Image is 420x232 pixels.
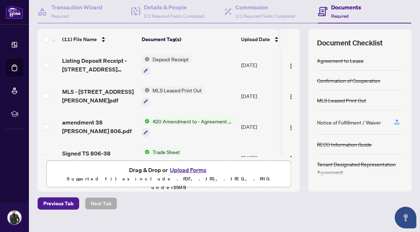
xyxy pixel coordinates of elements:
[142,148,150,156] img: Status Icon
[62,87,136,105] span: MLS - [STREET_ADDRESS][PERSON_NAME]pdf
[47,161,291,196] span: Drag & Drop orUpload FormsSupported files include .PDF, .JPG, .JPEG, .PNG under25MB
[6,5,23,19] img: logo
[142,148,183,167] button: Status IconTrade Sheet
[288,125,294,131] img: Logo
[317,38,383,48] span: Document Checklist
[8,211,21,224] img: Profile Icon
[150,55,192,63] span: Deposit Receipt
[238,80,287,111] td: [DATE]
[235,13,295,19] span: 1/1 Required Fields Completed
[238,142,287,173] td: [DATE]
[285,121,297,132] button: Logo
[62,35,97,43] span: (11) File Name
[142,55,192,75] button: Status IconDeposit Receipt
[51,175,286,192] p: Supported files include .PDF, .JPG, .JPEG, .PNG under 25 MB
[317,140,372,148] div: RECO Information Guide
[241,35,270,43] span: Upload Date
[317,57,364,65] div: Agreement to Lease
[317,160,403,176] div: Tenant Designated Representation Agreement
[43,198,73,209] span: Previous Tab
[317,118,381,126] div: Notice of Fulfillment / Waiver
[285,152,297,163] button: Logo
[331,3,361,12] h4: Documents
[150,117,235,125] span: 420 Amendment to - Agreement to Lease - Residential
[285,59,297,71] button: Logo
[150,86,205,94] span: MLS Leased Print Out
[238,111,287,143] td: [DATE]
[238,29,287,49] th: Upload Date
[139,29,238,49] th: Document Tag(s)
[62,118,136,135] span: amendment 38 [PERSON_NAME] 806.pdf
[288,94,294,100] img: Logo
[142,117,150,125] img: Status Icon
[62,56,136,74] span: Listing Deposit Receipt - [STREET_ADDRESS][PERSON_NAME]pdf
[129,165,209,175] span: Drag & Drop or
[144,13,204,19] span: 2/2 Required Fields Completed
[288,63,294,69] img: Logo
[142,86,150,94] img: Status Icon
[51,13,69,19] span: Required
[144,3,204,12] h4: Details & People
[150,148,183,156] span: Trade Sheet
[317,96,366,104] div: MLS Leased Print Out
[331,13,348,19] span: Required
[62,149,136,166] span: Signed TS 806-38 [PERSON_NAME] Dr.pdf
[51,3,102,12] h4: Transaction Wizard
[59,29,139,49] th: (11) File Name
[317,76,380,84] div: Confirmation of Cooperation
[85,197,117,210] button: Next Tab
[38,197,79,210] button: Previous Tab
[238,49,287,80] td: [DATE]
[285,90,297,102] button: Logo
[168,165,209,175] button: Upload Forms
[288,156,294,161] img: Logo
[142,86,205,106] button: Status IconMLS Leased Print Out
[142,117,235,137] button: Status Icon420 Amendment to - Agreement to Lease - Residential
[235,3,295,12] h4: Commission
[395,207,416,228] button: Open asap
[142,55,150,63] img: Status Icon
